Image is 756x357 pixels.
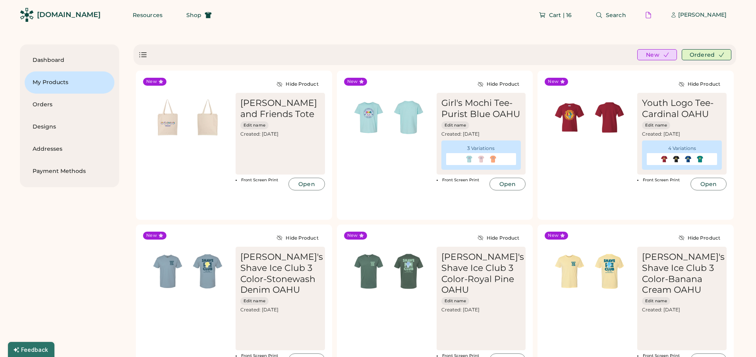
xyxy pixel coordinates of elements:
[347,232,358,239] div: New
[20,8,34,22] img: Rendered Logo - Screens
[441,131,521,137] div: Created: [DATE]
[389,251,428,291] img: generate-image
[548,79,559,85] div: New
[637,178,688,182] li: Front Screen Print
[437,178,487,182] li: Front Screen Print
[441,307,521,313] div: Created: [DATE]
[441,98,521,120] div: Girl's Mochi Tee-Purist Blue OAHU
[441,297,470,305] button: Edit name
[696,155,704,163] img: generate-image
[188,98,227,137] img: generate-image
[489,178,526,190] button: Open
[606,12,626,18] span: Search
[548,232,559,239] div: New
[146,79,157,85] div: New
[477,155,485,163] img: generate-image
[349,98,389,137] img: generate-image
[660,155,669,163] img: generate-image
[33,56,106,64] div: Dashboard
[642,98,722,120] div: Youth Logo Tee-Cardinal OAHU
[590,251,629,291] img: generate-image
[240,131,320,137] div: Created: [DATE]
[549,12,572,18] span: Cart | 16
[529,7,581,23] button: Cart | 16
[240,251,323,296] div: [PERSON_NAME]'s Shave Ice Club 3 Color-Stonewash Denim OAHU
[270,78,325,90] button: Hide Product
[138,50,148,59] div: Show list view
[33,101,106,109] div: Orders
[441,121,470,129] button: Edit name
[33,145,106,153] div: Addresses
[236,178,286,182] li: Front Screen Print
[467,145,495,152] div: 3 Variations
[347,79,358,85] div: New
[590,98,629,137] img: generate-image
[642,307,722,313] div: Created: [DATE]
[489,155,497,163] img: generate-image
[33,123,106,131] div: Designs
[441,251,524,296] div: [PERSON_NAME]'s Shave Ice Club 3 Color-Royal Pine OAHU
[349,251,389,291] img: generate-image
[642,297,670,305] button: Edit name
[240,98,320,120] div: [PERSON_NAME] and Friends Tote
[146,232,157,239] div: New
[188,251,227,291] img: generate-image
[684,155,692,163] img: generate-image
[177,7,221,23] button: Shop
[678,11,727,19] div: [PERSON_NAME]
[389,98,428,137] img: generate-image
[549,98,589,137] img: generate-image
[33,79,106,86] div: My Products
[672,78,727,90] button: Hide Product
[672,155,681,163] img: generate-image
[586,7,636,23] button: Search
[471,78,526,90] button: Hide Product
[690,178,727,190] button: Open
[123,7,172,23] button: Resources
[471,232,526,244] button: Hide Product
[240,121,269,129] button: Edit name
[148,251,188,291] img: generate-image
[148,98,188,137] img: generate-image
[682,49,731,60] button: Ordered
[288,178,325,190] button: Open
[642,131,722,137] div: Created: [DATE]
[186,12,201,18] span: Shop
[37,10,101,20] div: [DOMAIN_NAME]
[240,297,269,305] button: Edit name
[549,251,589,291] img: generate-image
[642,121,670,129] button: Edit name
[240,307,320,313] div: Created: [DATE]
[642,251,725,296] div: [PERSON_NAME]'s Shave Ice Club 3 Color-Banana Cream OAHU
[465,155,474,163] img: generate-image
[718,321,752,355] iframe: Front Chat
[672,232,727,244] button: Hide Product
[668,145,696,152] div: 4 Variations
[33,167,106,175] div: Payment Methods
[270,232,325,244] button: Hide Product
[637,49,677,60] button: New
